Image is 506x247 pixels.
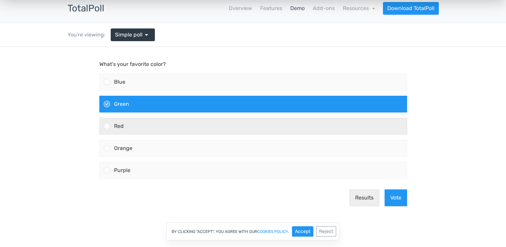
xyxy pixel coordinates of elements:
[114,54,129,60] span: Green
[385,143,407,159] button: Vote
[349,143,379,159] button: Results
[260,4,282,12] a: Features
[313,4,335,12] a: Add-ons
[383,2,439,15] a: Download TotalPoll
[292,226,313,237] button: Accept
[114,76,124,82] span: Red
[115,31,142,39] span: Simple poll
[114,98,132,104] span: Orange
[142,31,150,39] span: arrow_drop_down
[99,13,407,21] p: What's your favorite color?
[68,31,111,39] div: You're viewing:
[68,3,104,14] h3: TotalPoll
[290,4,305,12] a: Demo
[111,28,155,41] a: Simple poll arrow_drop_down
[114,120,130,127] span: Purple
[229,4,252,12] a: Overview
[166,223,340,240] div: By clicking "Accept", you agree with our .
[257,230,288,234] a: cookies policy
[343,5,375,11] a: Resources
[316,226,336,237] button: Reject
[114,32,125,38] span: Blue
